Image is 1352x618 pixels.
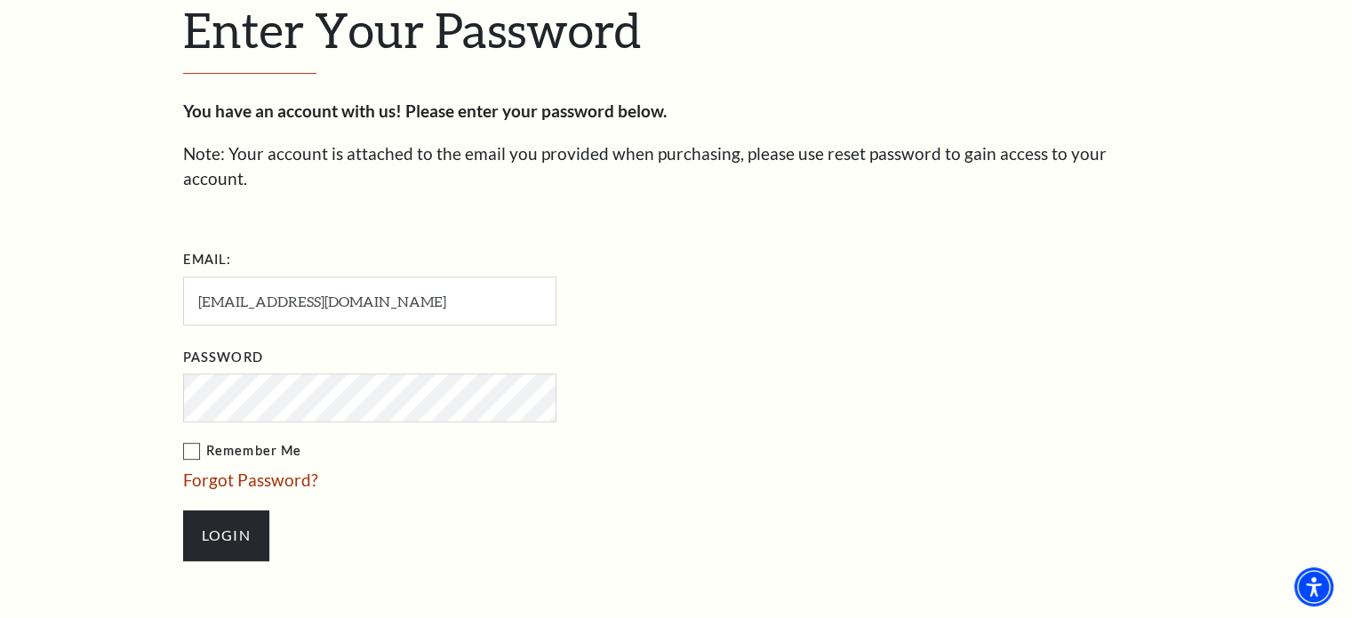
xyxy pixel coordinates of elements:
strong: Please enter your password below. [405,100,667,121]
input: Submit button [183,510,269,560]
p: Note: Your account is attached to the email you provided when purchasing, please use reset passwo... [183,141,1170,192]
input: Required [183,277,556,325]
label: Remember Me [183,440,734,462]
span: Enter Your Password [183,1,641,58]
a: Forgot Password? [183,470,318,490]
div: Accessibility Menu [1294,567,1333,606]
strong: You have an account with us! [183,100,402,121]
label: Password [183,347,263,369]
label: Email: [183,249,232,271]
